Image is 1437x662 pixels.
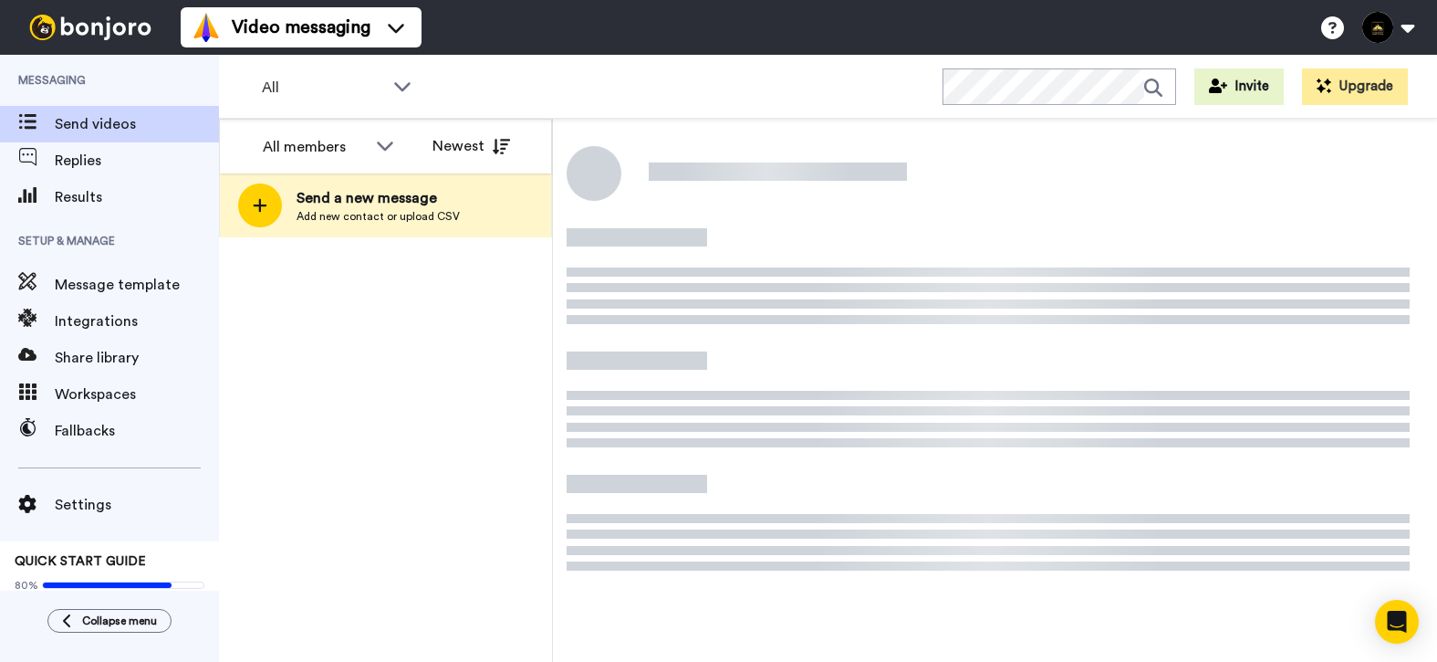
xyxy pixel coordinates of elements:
[55,274,219,296] span: Message template
[419,128,524,164] button: Newest
[1194,68,1284,105] button: Invite
[55,150,219,172] span: Replies
[55,186,219,208] span: Results
[232,15,370,40] span: Video messaging
[297,187,460,209] span: Send a new message
[55,384,219,405] span: Workspaces
[55,420,219,442] span: Fallbacks
[263,136,367,158] div: All members
[82,614,157,628] span: Collapse menu
[55,310,219,332] span: Integrations
[1302,68,1408,105] button: Upgrade
[55,347,219,369] span: Share library
[262,77,384,99] span: All
[15,555,146,568] span: QUICK START GUIDE
[192,13,221,42] img: vm-color.svg
[47,609,172,633] button: Collapse menu
[22,15,159,40] img: bj-logo-header-white.svg
[55,494,219,516] span: Settings
[1375,600,1419,644] div: Open Intercom Messenger
[15,578,38,593] span: 80%
[297,209,460,224] span: Add new contact or upload CSV
[55,113,219,135] span: Send videos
